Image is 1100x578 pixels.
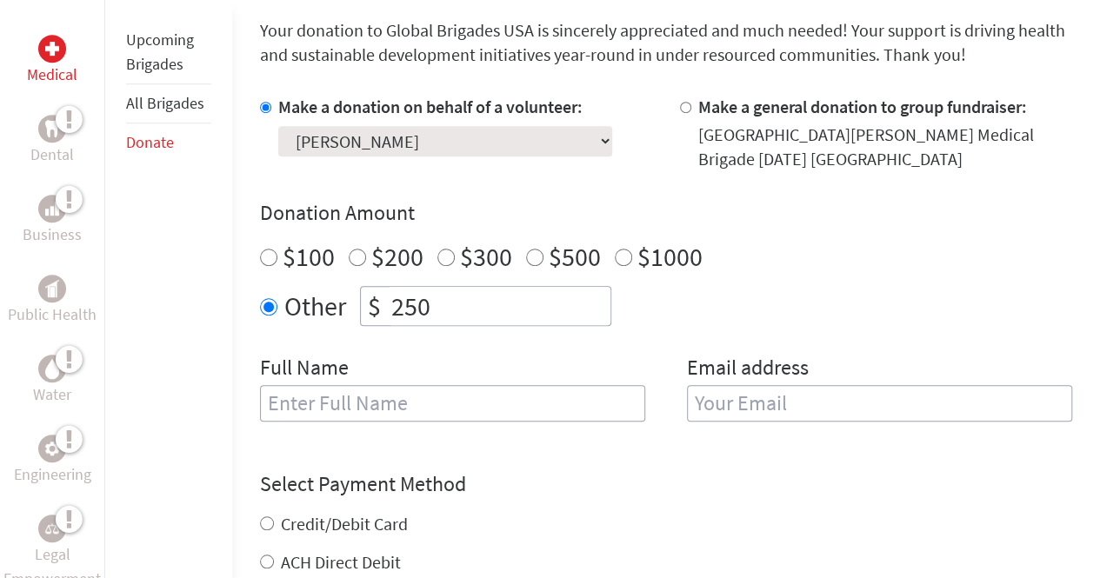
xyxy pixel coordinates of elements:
[38,275,66,302] div: Public Health
[260,470,1072,498] h4: Select Payment Method
[8,275,97,327] a: Public HealthPublic Health
[371,240,423,273] label: $200
[126,123,211,162] li: Donate
[33,355,71,407] a: WaterWater
[637,240,703,273] label: $1000
[38,115,66,143] div: Dental
[45,523,59,534] img: Legal Empowerment
[23,223,82,247] p: Business
[698,123,1072,171] div: [GEOGRAPHIC_DATA][PERSON_NAME] Medical Brigade [DATE] [GEOGRAPHIC_DATA]
[14,435,91,487] a: EngineeringEngineering
[30,115,74,167] a: DentalDental
[38,515,66,542] div: Legal Empowerment
[283,240,335,273] label: $100
[38,35,66,63] div: Medical
[260,354,349,385] label: Full Name
[687,354,809,385] label: Email address
[30,143,74,167] p: Dental
[126,84,211,123] li: All Brigades
[45,120,59,136] img: Dental
[33,382,71,407] p: Water
[281,551,401,573] label: ACH Direct Debit
[38,355,66,382] div: Water
[260,385,645,422] input: Enter Full Name
[260,199,1072,227] h4: Donation Amount
[38,435,66,462] div: Engineering
[126,93,204,113] a: All Brigades
[460,240,512,273] label: $300
[45,442,59,455] img: Engineering
[45,280,59,297] img: Public Health
[549,240,601,273] label: $500
[8,302,97,327] p: Public Health
[281,513,408,535] label: Credit/Debit Card
[45,202,59,216] img: Business
[14,462,91,487] p: Engineering
[27,63,77,87] p: Medical
[126,30,194,74] a: Upcoming Brigades
[45,358,59,378] img: Water
[23,195,82,247] a: BusinessBusiness
[27,35,77,87] a: MedicalMedical
[284,286,346,326] label: Other
[45,42,59,56] img: Medical
[260,18,1072,67] p: Your donation to Global Brigades USA is sincerely appreciated and much needed! Your support is dr...
[38,195,66,223] div: Business
[278,96,583,117] label: Make a donation on behalf of a volunteer:
[687,385,1072,422] input: Your Email
[126,21,211,84] li: Upcoming Brigades
[388,287,610,325] input: Enter Amount
[126,132,174,152] a: Donate
[361,287,388,325] div: $
[698,96,1027,117] label: Make a general donation to group fundraiser:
